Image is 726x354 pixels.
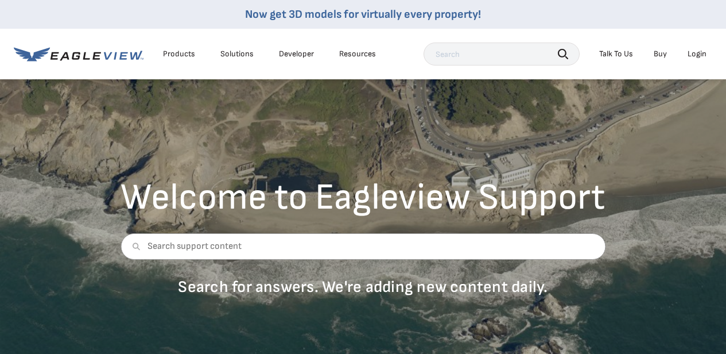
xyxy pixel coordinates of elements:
a: Developer [279,49,314,59]
input: Search support content [121,233,605,260]
div: Resources [339,49,376,59]
div: Talk To Us [599,49,633,59]
p: Search for answers. We're adding new content daily. [121,277,605,297]
a: Buy [654,49,667,59]
div: Solutions [220,49,254,59]
a: Now get 3D models for virtually every property! [245,7,481,21]
div: Products [163,49,195,59]
div: Login [688,49,706,59]
h2: Welcome to Eagleview Support [121,179,605,216]
input: Search [424,43,580,66]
